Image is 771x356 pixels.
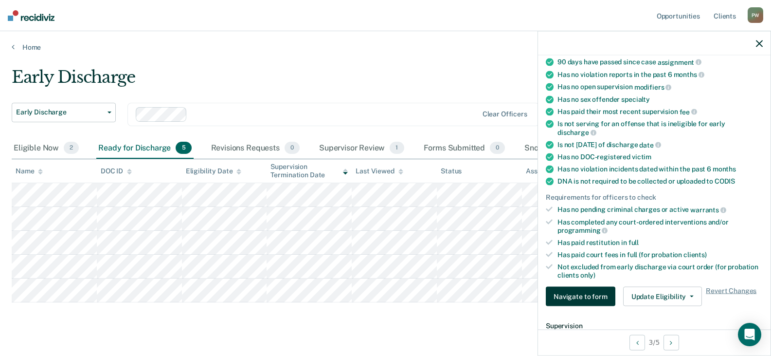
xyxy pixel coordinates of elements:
[557,140,763,149] div: Is not [DATE] of discharge
[680,108,697,115] span: fee
[557,218,763,234] div: Has completed any court-ordered interventions and/or
[557,95,763,103] div: Has no sex offender
[639,141,661,149] span: date
[557,262,763,279] div: Not excluded from early discharge via court order (for probation clients
[557,107,763,116] div: Has paid their most recent supervision
[422,138,507,159] div: Forms Submitted
[557,250,763,259] div: Has paid court fees in full (for probation
[12,138,81,159] div: Eligible Now
[270,163,348,179] div: Supervision Termination Date
[715,177,735,185] span: CODIS
[546,322,763,330] dt: Supervision
[101,167,132,175] div: DOC ID
[8,10,54,21] img: Recidiviz
[546,287,619,306] a: Navigate to form link
[356,167,403,175] div: Last Viewed
[546,193,763,202] div: Requirements for officers to check
[628,239,639,246] span: full
[12,43,759,52] a: Home
[658,58,701,66] span: assignment
[623,287,702,306] button: Update Eligibility
[557,83,763,92] div: Has no open supervision
[285,142,300,154] span: 0
[632,153,651,161] span: victim
[629,335,645,350] button: Previous Opportunity
[526,167,572,175] div: Assigned to
[683,250,707,258] span: clients)
[16,108,104,116] span: Early Discharge
[557,239,763,247] div: Has paid restitution in
[557,226,608,234] span: programming
[12,67,590,95] div: Early Discharge
[522,138,581,159] div: Snoozed
[441,167,462,175] div: Status
[738,323,761,346] div: Open Intercom Messenger
[557,206,763,214] div: Has no pending criminal charges or active
[748,7,763,23] div: P W
[634,83,672,91] span: modifiers
[690,206,726,213] span: warrants
[96,138,193,159] div: Ready for Discharge
[176,142,191,154] span: 5
[557,165,763,173] div: Has no violation incidents dated within the past 6
[557,177,763,186] div: DNA is not required to be collected or uploaded to
[557,128,596,136] span: discharge
[557,57,763,66] div: 90 days have passed since case
[538,329,771,355] div: 3 / 5
[713,165,736,173] span: months
[557,70,763,79] div: Has no violation reports in the past 6
[16,167,43,175] div: Name
[390,142,404,154] span: 1
[580,271,595,279] span: only)
[546,287,615,306] button: Navigate to form
[621,95,650,103] span: specialty
[317,138,406,159] div: Supervisor Review
[674,71,704,78] span: months
[706,287,756,306] span: Revert Changes
[64,142,79,154] span: 2
[209,138,302,159] div: Revisions Requests
[186,167,242,175] div: Eligibility Date
[557,153,763,161] div: Has no DOC-registered
[663,335,679,350] button: Next Opportunity
[483,110,527,118] div: Clear officers
[557,120,763,136] div: Is not serving for an offense that is ineligible for early
[490,142,505,154] span: 0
